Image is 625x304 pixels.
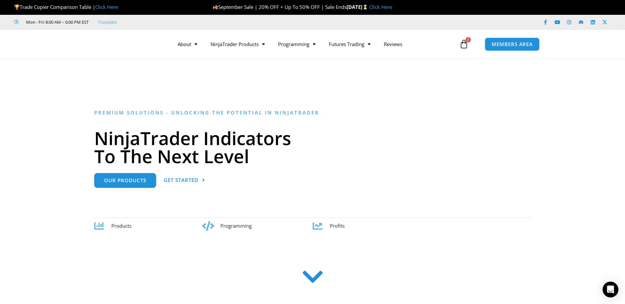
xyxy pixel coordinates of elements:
[204,37,271,52] a: NinjaTrader Products
[603,282,618,297] div: Open Intercom Messenger
[164,173,205,188] a: Get Started
[171,37,458,52] nav: Menu
[94,129,531,165] h1: NinjaTrader Indicators To The Next Level
[95,4,118,10] a: Click Here
[94,173,156,188] a: Our Products
[466,37,471,42] span: 0
[98,18,117,26] a: Trustpilot
[271,37,322,52] a: Programming
[111,222,131,229] span: Products
[363,5,368,10] img: ⏳
[377,37,409,52] a: Reviews
[492,42,533,47] span: MEMBERS AREA
[347,4,369,10] strong: [DATE]
[213,5,218,10] img: 🍂
[164,178,198,183] span: Get Started
[14,4,118,10] span: Trade Copier Comparison Table |
[24,18,89,26] span: Mon - Fri: 8:00 AM – 6:00 PM EST
[94,110,531,116] h6: Premium Solutions - Unlocking the Potential in NinjaTrader
[369,4,392,10] a: Click Here
[14,5,19,10] img: 🏆
[76,32,147,56] img: LogoAI | Affordable Indicators – NinjaTrader
[330,222,345,229] span: Profits
[213,4,347,10] span: September Sale | 20% OFF + Up To 50% OFF | Sale Ends
[104,178,146,183] span: Our Products
[220,222,252,229] span: Programming
[322,37,377,52] a: Futures Trading
[171,37,204,52] a: About
[485,38,540,51] a: MEMBERS AREA
[449,35,478,54] a: 0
